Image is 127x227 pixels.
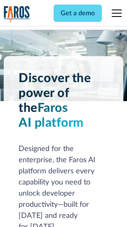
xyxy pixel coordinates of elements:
a: home [4,6,30,23]
span: Faros AI platform [19,102,84,129]
h1: Discover the power of the [19,71,108,130]
img: Logo of the analytics and reporting company Faros. [4,6,30,23]
a: Get a demo [54,5,102,22]
div: menu [107,3,123,23]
